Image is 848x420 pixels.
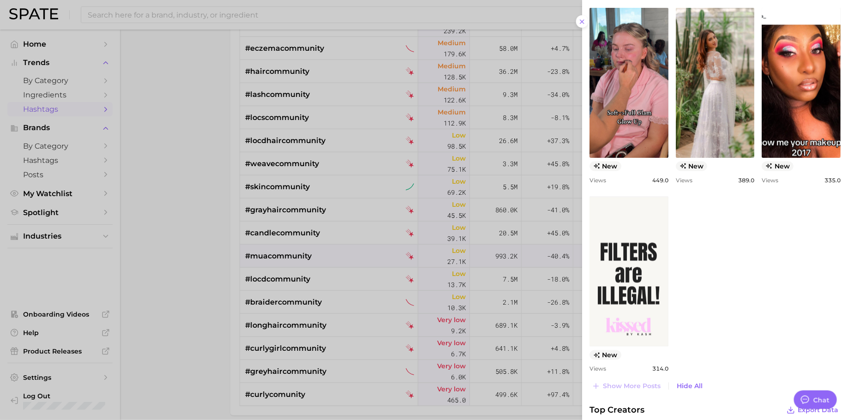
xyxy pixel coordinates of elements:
span: Export Data [798,407,838,414]
span: new [589,350,621,360]
button: Show more posts [589,380,663,393]
span: 335.0 [824,177,841,184]
span: new [762,162,794,171]
span: new [676,162,708,171]
span: Views [589,366,606,372]
span: Hide All [677,383,703,390]
span: Views [762,177,778,184]
span: Top Creators [589,404,644,417]
button: Export Data [784,404,841,417]
span: 449.0 [652,177,668,184]
span: new [589,162,621,171]
button: Hide All [674,380,705,393]
span: Views [589,177,606,184]
span: Views [676,177,692,184]
span: 389.0 [738,177,754,184]
span: 314.0 [652,366,668,372]
span: Show more posts [603,383,661,390]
